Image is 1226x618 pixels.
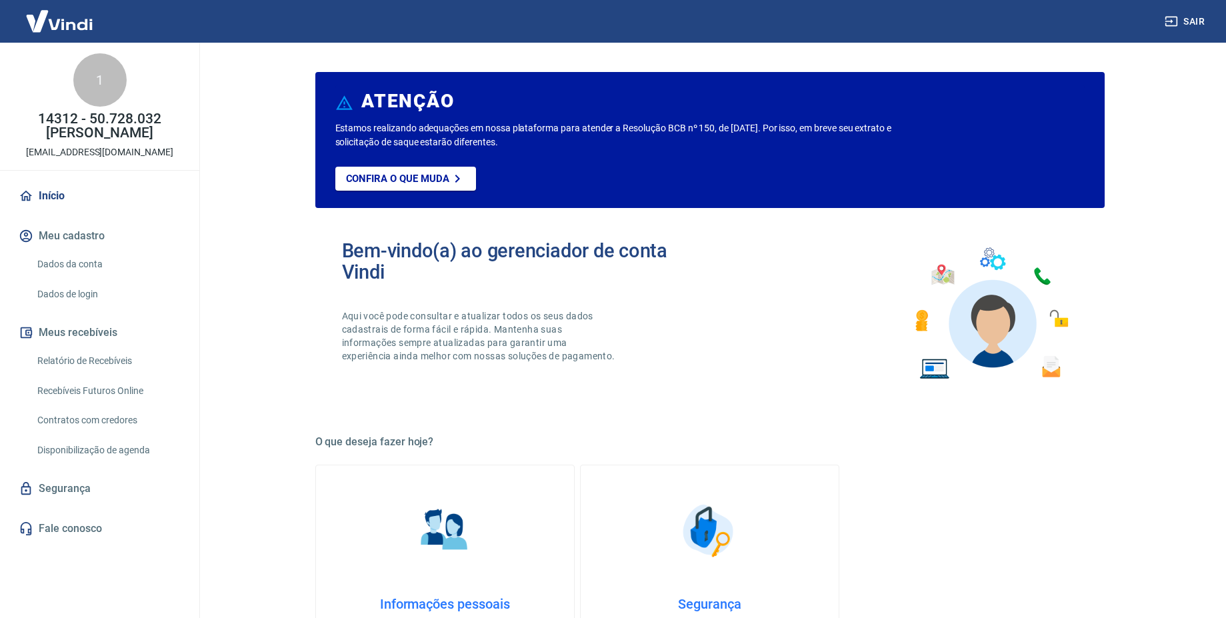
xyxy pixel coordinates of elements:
[361,95,454,108] h6: ATENÇÃO
[32,377,183,405] a: Recebíveis Futuros Online
[32,281,183,308] a: Dados de login
[1162,9,1210,34] button: Sair
[676,497,743,564] img: Segurança
[32,251,183,278] a: Dados da conta
[411,497,478,564] img: Informações pessoais
[73,53,127,107] div: 1
[16,1,103,41] img: Vindi
[346,173,449,185] p: Confira o que muda
[342,240,710,283] h2: Bem-vindo(a) ao gerenciador de conta Vindi
[11,112,189,140] p: 14312 - 50.728.032 [PERSON_NAME]
[602,596,817,612] h4: Segurança
[16,181,183,211] a: Início
[32,347,183,375] a: Relatório de Recebíveis
[342,309,618,363] p: Aqui você pode consultar e atualizar todos os seus dados cadastrais de forma fácil e rápida. Mant...
[26,145,173,159] p: [EMAIL_ADDRESS][DOMAIN_NAME]
[32,437,183,464] a: Disponibilização de agenda
[16,221,183,251] button: Meu cadastro
[16,514,183,543] a: Fale conosco
[335,167,476,191] a: Confira o que muda
[16,474,183,503] a: Segurança
[337,596,553,612] h4: Informações pessoais
[335,121,935,149] p: Estamos realizando adequações em nossa plataforma para atender a Resolução BCB nº 150, de [DATE]....
[16,318,183,347] button: Meus recebíveis
[32,407,183,434] a: Contratos com credores
[315,435,1105,449] h5: O que deseja fazer hoje?
[903,240,1078,387] img: Imagem de um avatar masculino com diversos icones exemplificando as funcionalidades do gerenciado...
